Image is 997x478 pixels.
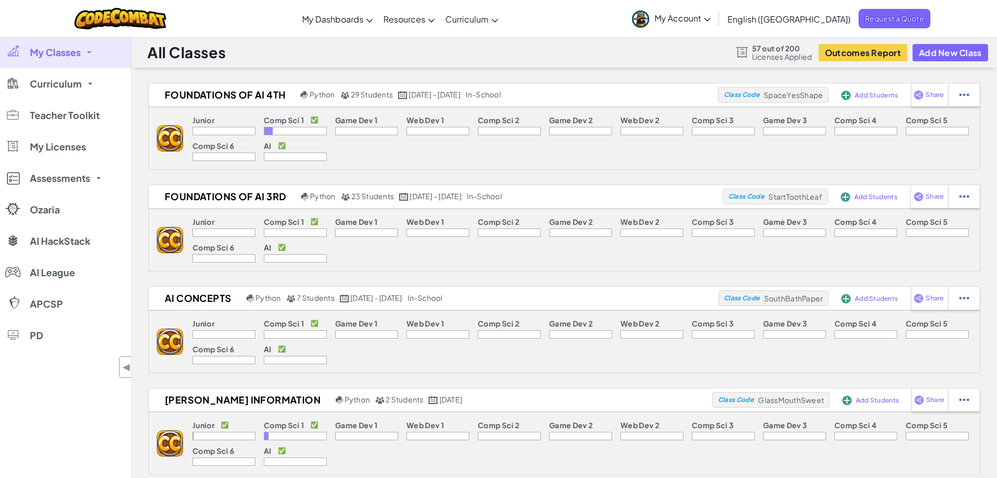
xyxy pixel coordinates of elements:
[264,142,272,150] p: AI
[264,447,272,455] p: AI
[149,87,718,103] a: Foundations of AI 4th Python 29 Students [DATE] - [DATE] in-school
[30,173,90,183] span: Assessments
[549,319,593,328] p: Game Dev 2
[149,392,333,408] h2: [PERSON_NAME] Information
[30,48,81,57] span: My Classes
[410,191,461,201] span: [DATE] - [DATE]
[30,142,86,151] span: My Licenses
[445,14,489,25] span: Curriculum
[264,218,304,226] p: Comp Sci 1
[841,192,850,202] img: IconAddStudents.svg
[834,218,876,226] p: Comp Sci 4
[409,90,460,99] span: [DATE] - [DATE]
[192,142,234,150] p: Comp Sci 6
[297,5,378,33] a: My Dashboards
[301,193,309,201] img: python.png
[906,218,948,226] p: Comp Sci 5
[309,90,335,99] span: Python
[466,90,501,100] div: in-school
[722,5,856,33] a: English ([GEOGRAPHIC_DATA])
[692,319,734,328] p: Comp Sci 3
[926,92,944,98] span: Share
[763,421,807,429] p: Game Dev 3
[399,193,409,201] img: calendar.svg
[310,421,318,429] p: ✅
[906,116,948,124] p: Comp Sci 5
[842,396,852,405] img: IconAddStudents.svg
[335,421,378,429] p: Game Dev 1
[147,42,226,62] h1: All Classes
[906,319,948,328] p: Comp Sci 5
[478,116,519,124] p: Comp Sci 2
[149,87,298,103] h2: Foundations of AI 4th
[221,421,229,429] p: ✅
[627,2,716,35] a: My Account
[926,193,944,200] span: Share
[620,218,659,226] p: Web Dev 2
[192,421,215,429] p: Junior
[264,116,304,124] p: Comp Sci 1
[692,421,734,429] p: Comp Sci 3
[763,319,807,328] p: Game Dev 3
[724,92,759,98] span: Class Code
[341,193,350,201] img: MultipleUsers.png
[478,218,519,226] p: Comp Sci 2
[440,5,503,33] a: Curriculum
[841,91,851,100] img: IconAddStudents.svg
[959,192,969,201] img: IconStudentEllipsis.svg
[728,193,764,200] span: Class Code
[375,396,384,404] img: MultipleUsers.png
[74,8,166,29] img: CodeCombat logo
[819,44,907,61] a: Outcomes Report
[30,236,90,246] span: AI HackStack
[406,319,444,328] p: Web Dev 1
[959,294,969,303] img: IconStudentEllipsis.svg
[336,396,344,404] img: python.png
[926,295,944,301] span: Share
[385,395,423,404] span: 2 Students
[859,9,930,28] span: Request a Quote
[855,92,898,99] span: Add Students
[246,295,254,302] img: python.png
[764,90,823,100] span: SpaceYesShape
[157,227,183,253] img: logo
[122,360,131,375] span: ◀
[768,192,822,201] span: StartToothLeaf
[335,116,378,124] p: Game Dev 1
[655,13,711,24] span: My Account
[297,293,335,302] span: 7 Students
[264,243,272,252] p: AI
[718,397,754,403] span: Class Code
[724,295,759,301] span: Class Code
[841,294,851,303] img: IconAddStudents.svg
[192,447,234,455] p: Comp Sci 6
[406,218,444,226] p: Web Dev 1
[834,116,876,124] p: Comp Sci 4
[310,319,318,328] p: ✅
[30,111,100,120] span: Teacher Toolkit
[620,319,659,328] p: Web Dev 2
[856,397,899,404] span: Add Students
[264,345,272,353] p: AI
[549,116,593,124] p: Game Dev 2
[192,319,215,328] p: Junior
[620,421,659,429] p: Web Dev 2
[278,243,286,252] p: ✅
[620,116,659,124] p: Web Dev 2
[478,421,519,429] p: Comp Sci 2
[310,218,318,226] p: ✅
[149,290,719,306] a: AI Concepts Python 7 Students [DATE] - [DATE] in-school
[340,91,350,99] img: MultipleUsers.png
[30,268,75,277] span: AI League
[378,5,440,33] a: Resources
[763,218,807,226] p: Game Dev 3
[302,14,363,25] span: My Dashboards
[549,218,593,226] p: Game Dev 2
[959,395,969,405] img: IconStudentEllipsis.svg
[914,294,924,303] img: IconShare_Purple.svg
[959,90,969,100] img: IconStudentEllipsis.svg
[286,295,296,302] img: MultipleUsers.png
[632,10,649,28] img: avatar
[478,319,519,328] p: Comp Sci 2
[406,116,444,124] p: Web Dev 1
